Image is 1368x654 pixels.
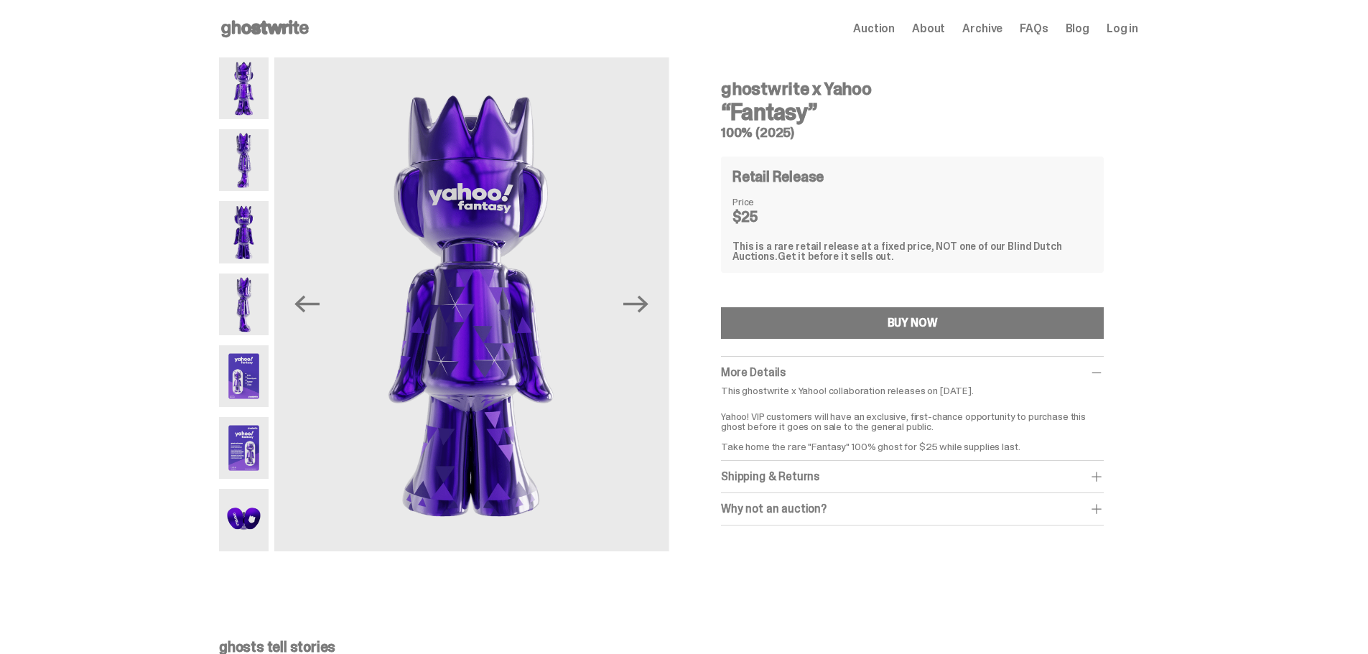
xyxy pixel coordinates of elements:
[721,401,1104,452] p: Yahoo! VIP customers will have an exclusive, first-chance opportunity to purchase this ghost befo...
[219,345,269,407] img: Yahoo-HG---5.png
[962,23,1002,34] a: Archive
[721,126,1104,139] h5: 100% (2025)
[219,57,269,119] img: Yahoo-HG---1.png
[721,386,1104,396] p: This ghostwrite x Yahoo! collaboration releases on [DATE].
[292,289,323,320] button: Previous
[668,57,1063,551] img: Yahoo-HG---4.png
[1066,23,1089,34] a: Blog
[721,101,1104,123] h3: “Fantasy”
[219,201,269,263] img: Yahoo-HG---3.png
[732,169,824,184] h4: Retail Release
[732,241,1092,261] div: This is a rare retail release at a fixed price, NOT one of our Blind Dutch Auctions.
[778,250,894,263] span: Get it before it sells out.
[888,317,938,329] div: BUY NOW
[912,23,945,34] a: About
[219,274,269,335] img: Yahoo-HG---4.png
[219,129,269,191] img: Yahoo-HG---2.png
[273,57,668,551] img: Yahoo-HG---3.png
[1107,23,1138,34] a: Log in
[721,80,1104,98] h4: ghostwrite x Yahoo
[721,502,1104,516] div: Why not an auction?
[721,365,786,380] span: More Details
[721,307,1104,339] button: BUY NOW
[219,640,1138,654] p: ghosts tell stories
[732,210,804,224] dd: $25
[1020,23,1048,34] a: FAQs
[853,23,895,34] a: Auction
[219,417,269,479] img: Yahoo-HG---6.png
[219,489,269,551] img: Yahoo-HG---7.png
[721,470,1104,484] div: Shipping & Returns
[732,197,804,207] dt: Price
[620,289,652,320] button: Next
